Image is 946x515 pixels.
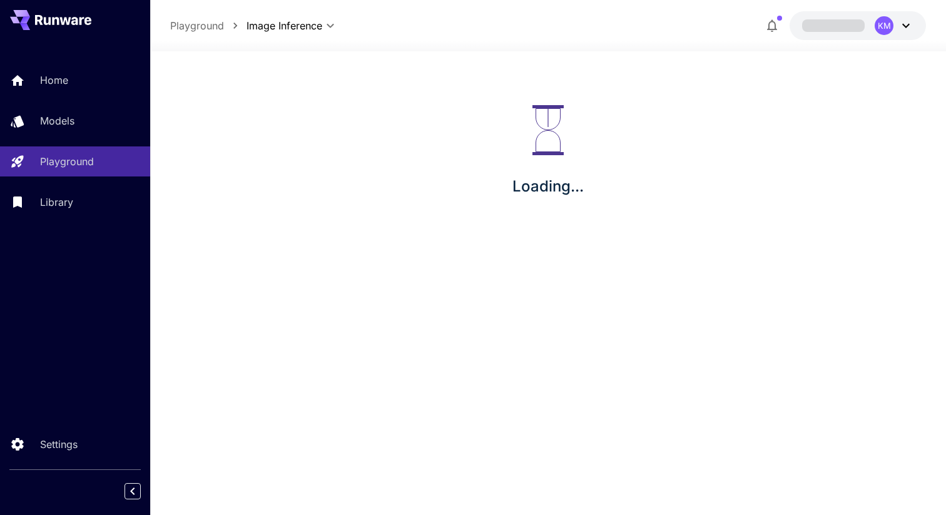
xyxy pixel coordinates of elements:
[512,175,584,198] p: Loading...
[790,11,926,40] button: KM
[875,16,893,35] div: KM
[40,113,74,128] p: Models
[170,18,247,33] nav: breadcrumb
[40,195,73,210] p: Library
[40,437,78,452] p: Settings
[40,154,94,169] p: Playground
[125,483,141,499] button: Collapse sidebar
[247,18,322,33] span: Image Inference
[40,73,68,88] p: Home
[134,480,150,502] div: Collapse sidebar
[170,18,224,33] a: Playground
